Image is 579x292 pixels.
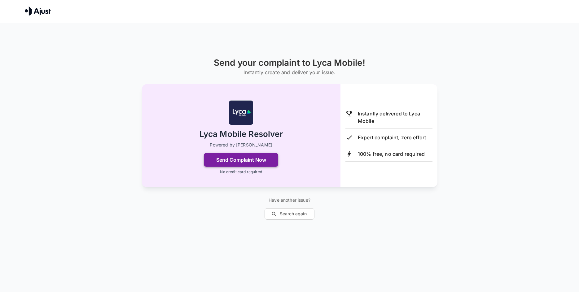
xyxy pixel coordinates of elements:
p: No credit card required [220,169,262,175]
img: Lyca Mobile [229,100,253,125]
p: Powered by [PERSON_NAME] [210,142,272,148]
h1: Send your complaint to Lyca Mobile! [214,58,365,68]
img: Ajust [25,6,51,16]
p: 100% free, no card required [358,150,425,158]
p: Have another issue? [265,197,314,203]
h2: Lyca Mobile Resolver [200,129,283,140]
button: Send Complaint Now [204,153,278,167]
p: Expert complaint, zero effort [358,134,426,141]
h6: Instantly create and deliver your issue. [214,68,365,77]
p: Instantly delivered to Lyca Mobile [358,110,432,125]
button: Search again [265,208,314,220]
